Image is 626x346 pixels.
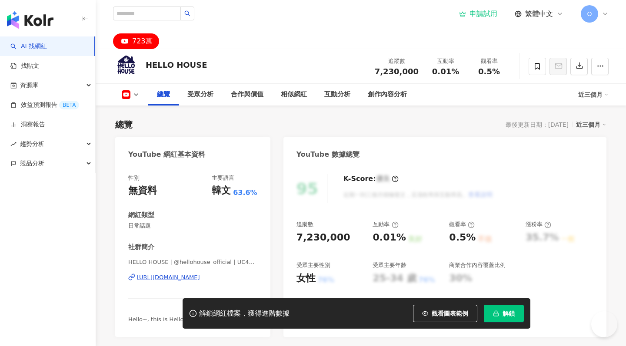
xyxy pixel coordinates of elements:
[146,59,207,70] div: HELLO HOUSE
[368,89,407,100] div: 創作內容分析
[7,11,53,29] img: logo
[324,89,350,100] div: 互動分析
[233,188,257,198] span: 63.6%
[375,57,419,66] div: 追蹤數
[128,258,257,266] span: HELLO HOUSE | @hellohouse_official | UC4PenTl_MO3-Mh77J7lZk5w
[113,33,159,49] button: 723萬
[432,310,468,317] span: 觀看圖表範例
[137,274,200,281] div: [URL][DOMAIN_NAME]
[231,89,263,100] div: 合作與價值
[212,174,234,182] div: 主要語言
[281,89,307,100] div: 相似網紅
[449,261,506,269] div: 商業合作內容覆蓋比例
[503,310,515,317] span: 解鎖
[128,222,257,230] span: 日常話題
[187,89,213,100] div: 受眾分析
[525,9,553,19] span: 繁體中文
[296,272,316,285] div: 女性
[157,89,170,100] div: 總覽
[128,243,154,252] div: 社群簡介
[449,231,476,244] div: 0.5%
[373,221,398,228] div: 互動率
[128,274,257,281] a: [URL][DOMAIN_NAME]
[128,211,154,220] div: 網紅類型
[296,150,360,159] div: YouTube 數據總覽
[459,10,497,18] a: 申請試用
[184,10,190,16] span: search
[128,184,157,198] div: 無資料
[526,221,551,228] div: 漲粉率
[473,57,506,66] div: 觀看率
[113,53,139,79] img: KOL Avatar
[296,261,330,269] div: 受眾主要性別
[199,309,290,318] div: 解鎖網紅檔案，獲得進階數據
[449,221,475,228] div: 觀看率
[506,121,569,128] div: 最後更新日期：[DATE]
[115,119,133,131] div: 總覽
[128,150,205,159] div: YouTube 網紅基本資料
[484,305,524,322] button: 解鎖
[343,174,399,184] div: K-Score :
[432,67,459,76] span: 0.01%
[296,231,350,244] div: 7,230,000
[373,231,406,244] div: 0.01%
[10,42,47,51] a: searchAI 找網紅
[128,174,140,182] div: 性別
[212,184,231,198] div: 韓文
[10,101,79,109] a: 效益預測報告BETA
[373,261,406,269] div: 受眾主要年齡
[429,57,462,66] div: 互動率
[10,141,17,147] span: rise
[296,221,313,228] div: 追蹤數
[478,67,500,76] span: 0.5%
[10,120,45,129] a: 洞察報告
[578,88,609,102] div: 近三個月
[375,67,419,76] span: 7,230,000
[587,9,592,19] span: O
[20,154,44,173] span: 競品分析
[413,305,477,322] button: 觀看圖表範例
[20,134,44,154] span: 趨勢分析
[20,76,38,95] span: 資源庫
[132,35,153,47] div: 723萬
[10,62,39,70] a: 找貼文
[576,119,606,130] div: 近三個月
